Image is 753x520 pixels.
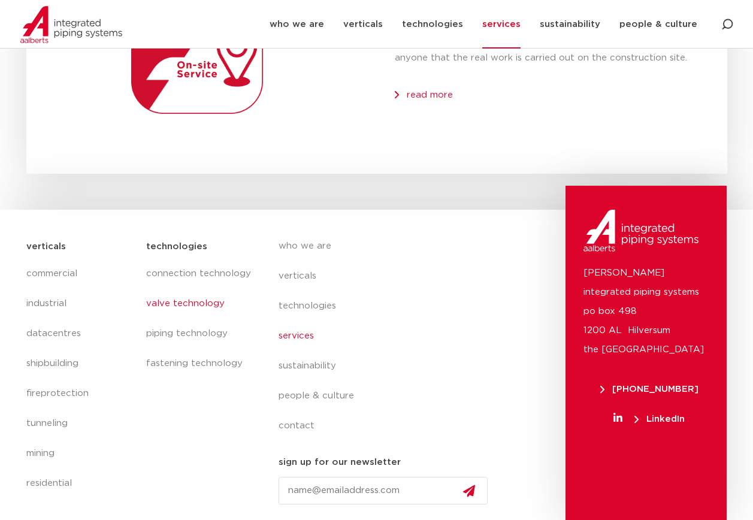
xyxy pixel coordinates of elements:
input: name@emailaddress.com [279,477,488,504]
a: fireprotection [26,379,135,409]
a: tunneling [26,409,135,439]
a: services [279,321,498,351]
a: mining [26,439,135,468]
a: datacentres [26,319,135,349]
a: who we are [279,231,498,261]
h5: verticals [26,237,66,256]
h5: technologies [146,237,207,256]
a: LinkedIn [583,415,715,424]
a: technologies [279,291,498,321]
a: contact [279,411,498,441]
a: piping technology [146,319,254,349]
a: connection technology [146,259,254,289]
a: industrial [26,289,135,319]
a: commercial [26,259,135,289]
a: verticals [279,261,498,291]
a: residential [26,468,135,498]
h5: sign up for our newsletter [279,453,401,472]
a: people & culture [279,381,498,411]
a: valve technology [146,289,254,319]
a: shipbuilding [26,349,135,379]
a: [PHONE_NUMBER] [583,385,715,394]
span: LinkedIn [634,415,685,424]
a: fastening technology [146,349,254,379]
a: sustainability [279,351,498,381]
nav: Menu [146,259,254,379]
img: send.svg [463,485,475,497]
p: [PERSON_NAME] integrated piping systems understands better than anyone that the real work is carr... [395,29,709,68]
nav: Menu [26,259,135,498]
nav: Menu [279,231,498,441]
a: read more [407,90,453,99]
span: [PHONE_NUMBER] [600,385,698,394]
p: [PERSON_NAME] integrated piping systems po box 498 1200 AL Hilversum the [GEOGRAPHIC_DATA] [583,264,709,359]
